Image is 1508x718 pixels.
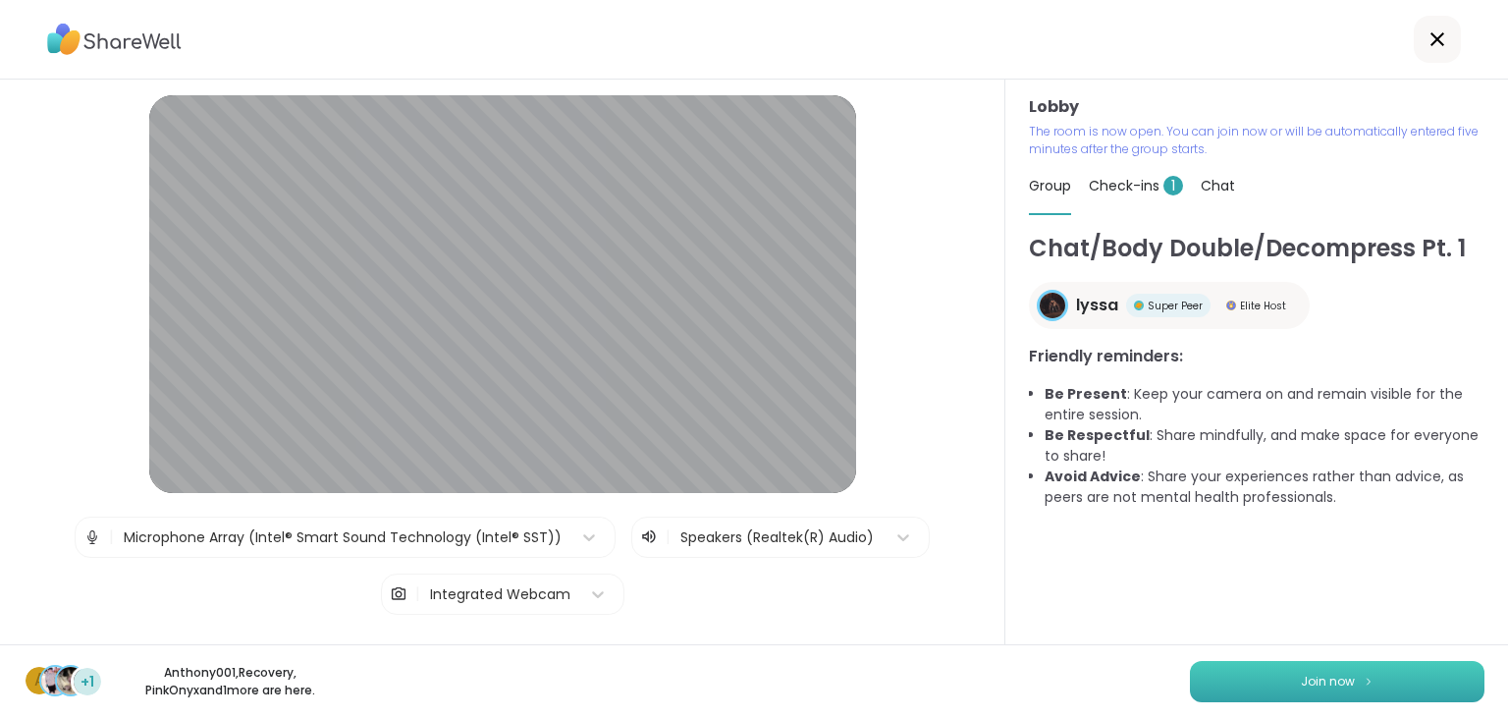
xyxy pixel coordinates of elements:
[1045,384,1484,425] li: : Keep your camera on and remain visible for the entire session.
[1029,95,1484,119] h3: Lobby
[666,525,671,549] span: |
[1363,676,1374,687] img: ShareWell Logomark
[83,518,101,557] img: Microphone
[47,17,182,62] img: ShareWell Logo
[1301,673,1355,690] span: Join now
[120,664,340,699] p: Anthony001 , Recovery , PinkOnyx and 1 more are here.
[1029,345,1484,368] h3: Friendly reminders:
[415,575,420,614] span: |
[401,642,605,660] span: Test speaker and microphone
[1240,299,1286,313] span: Elite Host
[1226,301,1236,310] img: Elite Host
[124,527,562,548] div: Microphone Array (Intel® Smart Sound Technology (Intel® SST))
[81,672,94,692] span: +1
[1163,176,1183,195] span: 1
[1045,384,1127,404] b: Be Present
[1190,661,1484,702] button: Join now
[109,518,114,557] span: |
[1134,301,1144,310] img: Super Peer
[430,584,570,605] div: Integrated Webcam
[1029,123,1484,158] p: The room is now open. You can join now or will be automatically entered five minutes after the gr...
[1040,293,1065,318] img: lyssa
[390,575,407,614] img: Camera
[1045,425,1150,445] b: Be Respectful
[1076,294,1118,317] span: lyssa
[1089,176,1183,195] span: Check-ins
[1045,467,1141,486] b: Avoid Advice
[1045,425,1484,467] li: : Share mindfully, and make space for everyone to share!
[393,631,613,672] button: Test speaker and microphone
[1201,176,1235,195] span: Chat
[34,668,45,693] span: A
[1148,299,1203,313] span: Super Peer
[1029,231,1484,266] h1: Chat/Body Double/Decompress Pt. 1
[1029,176,1071,195] span: Group
[57,667,84,694] img: PinkOnyx
[1029,282,1310,329] a: lyssalyssaSuper PeerSuper PeerElite HostElite Host
[41,667,69,694] img: Recovery
[1045,467,1484,508] li: : Share your experiences rather than advice, as peers are not mental health professionals.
